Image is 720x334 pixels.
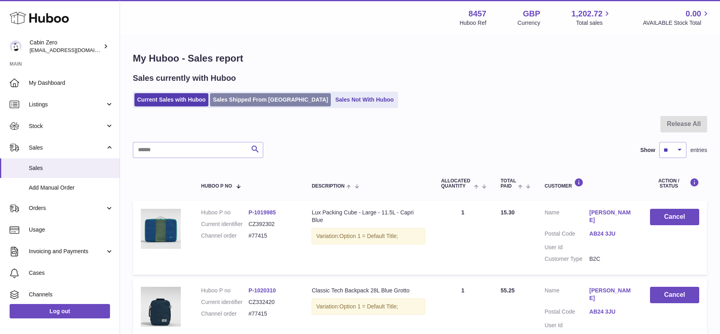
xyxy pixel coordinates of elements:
dd: #77415 [248,232,296,240]
dd: #77415 [248,310,296,318]
a: Sales Not With Huboo [332,93,396,106]
dt: User Id [544,322,589,329]
span: AVAILABLE Stock Total [643,19,710,27]
a: [PERSON_NAME] [589,287,634,302]
span: Option 1 = Default Title; [340,233,398,239]
div: Variation: [312,298,425,315]
span: Sales [29,164,114,172]
dt: Name [544,209,589,226]
label: Show [640,146,655,154]
span: My Dashboard [29,79,114,87]
a: P-1020310 [248,287,276,294]
span: Option 1 = Default Title; [340,303,398,310]
div: Action / Status [650,178,699,189]
span: 1,202.72 [572,8,603,19]
span: Stock [29,122,105,130]
span: entries [690,146,707,154]
span: Cases [29,269,114,277]
div: Classic Tech Backpack 28L Blue Grotto [312,287,425,294]
dt: Channel order [201,310,248,318]
a: Current Sales with Huboo [134,93,208,106]
a: AB24 3JU [589,230,634,238]
span: Orders [29,204,105,212]
span: ALLOCATED Quantity [441,178,472,189]
dt: Postal Code [544,308,589,318]
span: Invoicing and Payments [29,248,105,255]
span: Listings [29,101,105,108]
span: Total sales [576,19,612,27]
dt: Customer Type [544,255,589,263]
span: Channels [29,291,114,298]
div: Lux Packing Cube - Large - 11.5L - Capri Blue [312,209,425,224]
a: 1,202.72 Total sales [572,8,612,27]
span: 15.30 [500,209,514,216]
div: Customer [544,178,634,189]
h2: Sales currently with Huboo [133,73,236,84]
dt: Huboo P no [201,209,248,216]
span: Huboo P no [201,184,232,189]
dd: CZ332420 [248,298,296,306]
dt: Name [544,287,589,304]
button: Cancel [650,209,699,225]
span: Total paid [500,178,516,189]
dt: Postal Code [544,230,589,240]
dt: Current identifier [201,298,248,306]
a: P-1019985 [248,209,276,216]
dd: CZ392302 [248,220,296,228]
span: [EMAIL_ADDRESS][DOMAIN_NAME] [30,47,118,53]
button: Cancel [650,287,699,303]
span: Sales [29,144,105,152]
img: LUX-PACKING-CUBE-SIZE-L-CAPRI-BLUE-FRONT.jpg [141,209,181,249]
strong: GBP [523,8,540,19]
a: AB24 3JU [589,308,634,316]
h1: My Huboo - Sales report [133,52,707,65]
span: 55.25 [500,287,514,294]
a: Log out [10,304,110,318]
div: Cabin Zero [30,39,102,54]
img: CLASSIC-TECH-2024-BLUE-GROTTO-FRONT.jpg [141,287,181,327]
dd: B2C [589,255,634,263]
div: Variation: [312,228,425,244]
span: Add Manual Order [29,184,114,192]
span: Usage [29,226,114,234]
td: 1 [433,201,493,274]
dt: Current identifier [201,220,248,228]
div: Huboo Ref [460,19,486,27]
a: [PERSON_NAME] [589,209,634,224]
span: 0.00 [686,8,701,19]
dt: Channel order [201,232,248,240]
span: Description [312,184,344,189]
div: Currency [518,19,540,27]
strong: 8457 [468,8,486,19]
dt: Huboo P no [201,287,248,294]
a: Sales Shipped From [GEOGRAPHIC_DATA] [210,93,331,106]
a: 0.00 AVAILABLE Stock Total [643,8,710,27]
dt: User Id [544,244,589,251]
img: huboo@cabinzero.com [10,40,22,52]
